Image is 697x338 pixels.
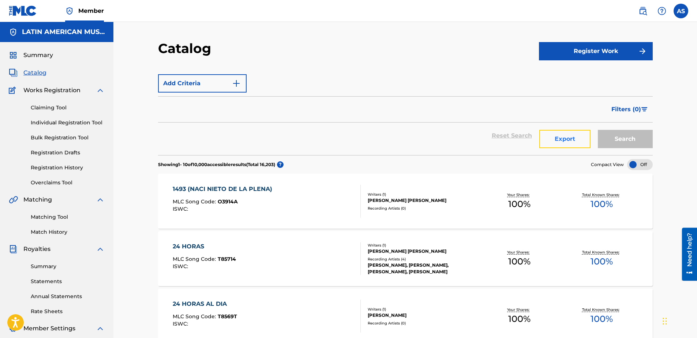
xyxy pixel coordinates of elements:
span: Compact View [591,161,624,168]
h5: LATIN AMERICAN MUSIC CO., INC. [22,28,105,36]
span: 100 % [508,312,531,326]
p: Your Shares: [507,192,531,198]
div: User Menu [674,4,688,18]
div: 24 HORAS AL DIA [173,300,237,308]
span: Matching [23,195,52,204]
span: ISWC : [173,320,190,327]
img: 9d2ae6d4665cec9f34b9.svg [232,79,241,88]
button: Add Criteria [158,74,247,93]
span: T85714 [218,256,236,262]
img: help [657,7,666,15]
form: Search Form [158,71,653,155]
a: Match History [31,228,105,236]
p: Your Shares: [507,307,531,312]
div: Drag [663,310,667,332]
div: [PERSON_NAME] [PERSON_NAME] [368,197,478,204]
a: Summary [31,263,105,270]
div: Writers ( 1 ) [368,307,478,312]
p: Your Shares: [507,249,531,255]
h2: Catalog [158,40,215,57]
div: 1493 (NACI NIETO DE LA PLENA) [173,185,276,194]
img: f7272a7cc735f4ea7f67.svg [638,47,647,56]
div: 24 HORAS [173,242,236,251]
span: Catalog [23,68,46,77]
a: Rate Sheets [31,308,105,315]
button: Export [539,130,591,148]
span: 100 % [508,198,531,211]
div: Writers ( 1 ) [368,243,478,248]
iframe: Chat Widget [660,303,697,338]
a: Registration History [31,164,105,172]
a: Individual Registration Tool [31,119,105,127]
span: MLC Song Code : [173,313,218,320]
img: Accounts [9,28,18,37]
a: Registration Drafts [31,149,105,157]
span: Works Registration [23,86,80,95]
div: [PERSON_NAME] [368,312,478,319]
div: [PERSON_NAME] [PERSON_NAME] [368,248,478,255]
a: 1493 (NACI NIETO DE LA PLENA)MLC Song Code:O3914AISWC:Writers (1)[PERSON_NAME] [PERSON_NAME]Recor... [158,174,653,229]
p: Total Known Shares: [582,192,621,198]
span: ? [277,161,284,168]
img: Matching [9,195,18,204]
div: Recording Artists ( 4 ) [368,256,478,262]
span: Member [78,7,104,15]
img: MLC Logo [9,5,37,16]
span: 100 % [508,255,531,268]
a: Bulk Registration Tool [31,134,105,142]
span: MLC Song Code : [173,256,218,262]
div: [PERSON_NAME], [PERSON_NAME], [PERSON_NAME], [PERSON_NAME] [368,262,478,275]
span: Royalties [23,245,50,253]
a: 24 HORASMLC Song Code:T85714ISWC:Writers (1)[PERSON_NAME] [PERSON_NAME]Recording Artists (4)[PERS... [158,231,653,286]
span: 100 % [591,255,613,268]
div: Writers ( 1 ) [368,192,478,197]
img: Catalog [9,68,18,77]
button: Register Work [539,42,653,60]
p: Total Known Shares: [582,249,621,255]
iframe: Resource Center [677,228,697,281]
img: Summary [9,51,18,60]
span: Summary [23,51,53,60]
a: Public Search [636,4,650,18]
img: Member Settings [9,324,18,333]
a: CatalogCatalog [9,68,46,77]
p: Showing 1 - 10 of 10,000 accessible results (Total 16,203 ) [158,161,275,168]
span: T8569T [218,313,237,320]
div: Recording Artists ( 0 ) [368,206,478,211]
img: expand [96,324,105,333]
a: Annual Statements [31,293,105,300]
span: O3914A [218,198,238,205]
img: expand [96,245,105,253]
span: 100 % [591,312,613,326]
div: Recording Artists ( 0 ) [368,320,478,326]
div: Help [655,4,669,18]
img: expand [96,86,105,95]
span: ISWC : [173,263,190,270]
img: Works Registration [9,86,18,95]
img: filter [641,107,648,112]
a: Matching Tool [31,213,105,221]
img: expand [96,195,105,204]
span: Member Settings [23,324,75,333]
a: Overclaims Tool [31,179,105,187]
span: MLC Song Code : [173,198,218,205]
span: Filters ( 0 ) [611,105,641,114]
img: search [638,7,647,15]
a: Statements [31,278,105,285]
span: 100 % [591,198,613,211]
a: SummarySummary [9,51,53,60]
p: Total Known Shares: [582,307,621,312]
span: ISWC : [173,206,190,212]
a: Claiming Tool [31,104,105,112]
div: Need help? [8,5,18,39]
img: Royalties [9,245,18,253]
button: Filters (0) [607,100,653,119]
img: Top Rightsholder [65,7,74,15]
